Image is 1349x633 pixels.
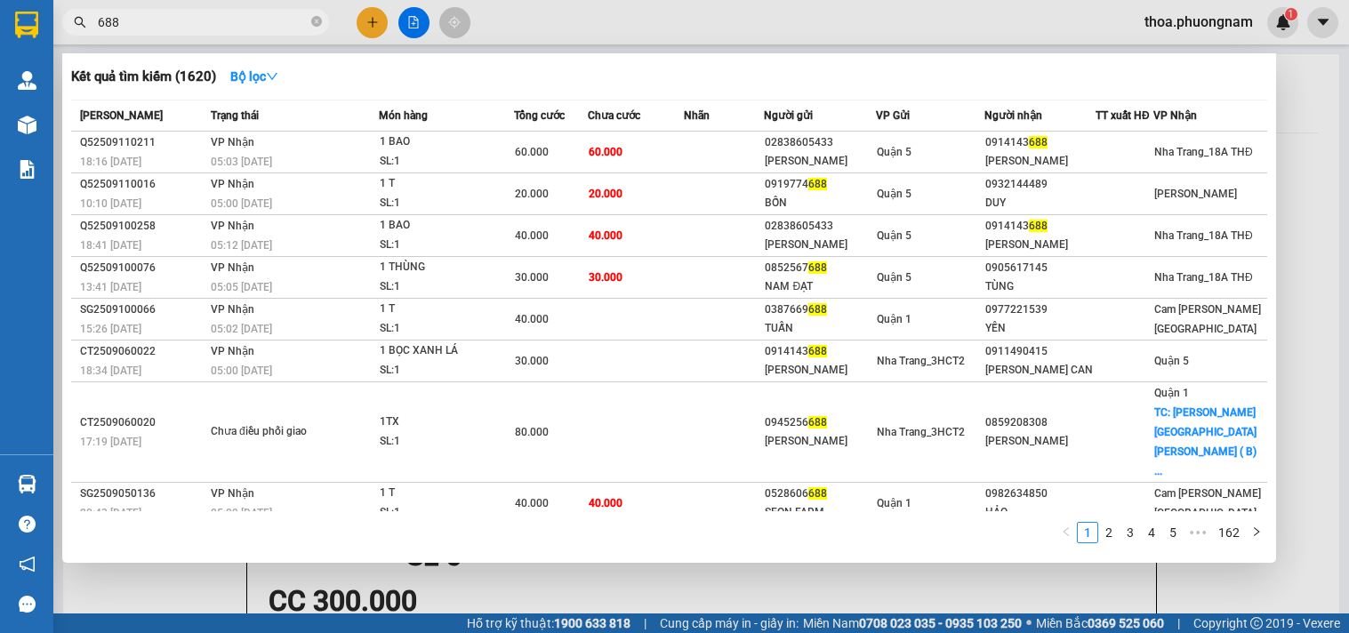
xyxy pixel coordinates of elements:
span: close-circle [311,14,322,31]
div: 0914143 [985,217,1095,236]
span: down [266,70,278,83]
div: SL: 1 [380,503,513,523]
div: 0977221539 [985,300,1095,319]
div: 02838605433 [765,217,874,236]
div: 1 THÙNG [380,258,513,277]
li: 5 [1162,522,1184,543]
div: [PERSON_NAME] CAN [985,361,1095,380]
div: SL: 1 [380,277,513,297]
div: 0859208308 [985,413,1095,432]
span: 13:41 [DATE] [80,281,141,293]
span: 18:34 [DATE] [80,365,141,377]
h3: Kết quả tìm kiếm ( 1620 ) [71,68,216,86]
span: VP Nhận [211,220,254,232]
li: 2 [1098,522,1120,543]
div: SL: 1 [380,432,513,452]
div: 1 T [380,300,513,319]
div: SL: 1 [380,361,513,381]
span: 40.000 [515,313,549,325]
span: Nha Trang_18A THĐ [1154,271,1253,284]
span: 10:10 [DATE] [80,197,141,210]
span: 17:19 [DATE] [80,436,141,448]
a: 3 [1120,523,1140,542]
div: SL: 1 [380,319,513,339]
div: 0911490415 [985,342,1095,361]
span: close-circle [311,16,322,27]
div: CT2509060022 [80,342,205,361]
img: logo-vxr [15,12,38,38]
li: Next Page [1246,522,1267,543]
span: Quận 1 [877,313,911,325]
span: Trạng thái [211,109,259,122]
div: DUY [985,194,1095,212]
span: 688 [808,261,827,274]
div: Q52509100258 [80,217,205,236]
div: 0919774 [765,175,874,194]
button: Bộ lọcdown [216,62,293,91]
span: 30.000 [515,355,549,367]
span: 688 [1029,220,1048,232]
a: 5 [1163,523,1183,542]
span: search [74,16,86,28]
div: SEON FARM [765,503,874,522]
span: 688 [808,487,827,500]
span: VP Nhận [211,487,254,500]
span: 18:16 [DATE] [80,156,141,168]
input: Tìm tên, số ĐT hoặc mã đơn [98,12,308,32]
span: Quận 5 [877,188,911,200]
span: 60.000 [515,146,549,158]
div: 02838605433 [765,133,874,152]
div: 0528606 [765,485,874,503]
span: 688 [808,345,827,357]
img: warehouse-icon [18,116,36,134]
div: [PERSON_NAME] [985,152,1095,171]
span: 40.000 [589,229,622,242]
span: [PERSON_NAME] [80,109,163,122]
div: SG2509050136 [80,485,205,503]
span: 05:00 [DATE] [211,197,272,210]
span: message [19,596,36,613]
span: question-circle [19,516,36,533]
li: 4 [1141,522,1162,543]
div: 0905617145 [985,259,1095,277]
li: 3 [1120,522,1141,543]
span: 20.000 [589,188,622,200]
div: HẢO [985,503,1095,522]
div: SL: 1 [380,194,513,213]
div: [PERSON_NAME] [765,432,874,451]
span: 30.000 [589,271,622,284]
div: TÙNG [985,277,1095,296]
span: Cam [PERSON_NAME][GEOGRAPHIC_DATA] [1154,487,1261,519]
span: Nha Trang_18A THĐ [1154,229,1253,242]
span: VP Gửi [876,109,910,122]
div: SG2509100066 [80,300,205,319]
span: Người gửi [764,109,813,122]
span: 688 [1029,136,1048,148]
img: warehouse-icon [18,475,36,493]
span: 20:43 [DATE] [80,507,141,519]
div: 1 BỌC XANH LÁ [380,341,513,361]
span: Món hàng [379,109,428,122]
span: VP Nhận [211,345,254,357]
button: right [1246,522,1267,543]
img: warehouse-icon [18,71,36,90]
span: Cam [PERSON_NAME][GEOGRAPHIC_DATA] [1154,303,1261,335]
a: 2 [1099,523,1119,542]
div: 0914143 [985,133,1095,152]
span: VP Nhận [211,136,254,148]
span: VP Nhận [211,178,254,190]
span: TT xuất HĐ [1096,109,1150,122]
span: 05:02 [DATE] [211,323,272,335]
span: Nha Trang_18A THĐ [1154,146,1253,158]
div: BỐN [765,194,874,212]
img: solution-icon [18,160,36,179]
li: Previous Page [1056,522,1077,543]
span: 30.000 [515,271,549,284]
span: left [1061,526,1072,537]
span: 80.000 [515,426,549,438]
div: 0932144489 [985,175,1095,194]
span: notification [19,556,36,573]
span: [PERSON_NAME] [1154,188,1237,200]
div: TUẤN [765,319,874,338]
span: 688 [808,416,827,429]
